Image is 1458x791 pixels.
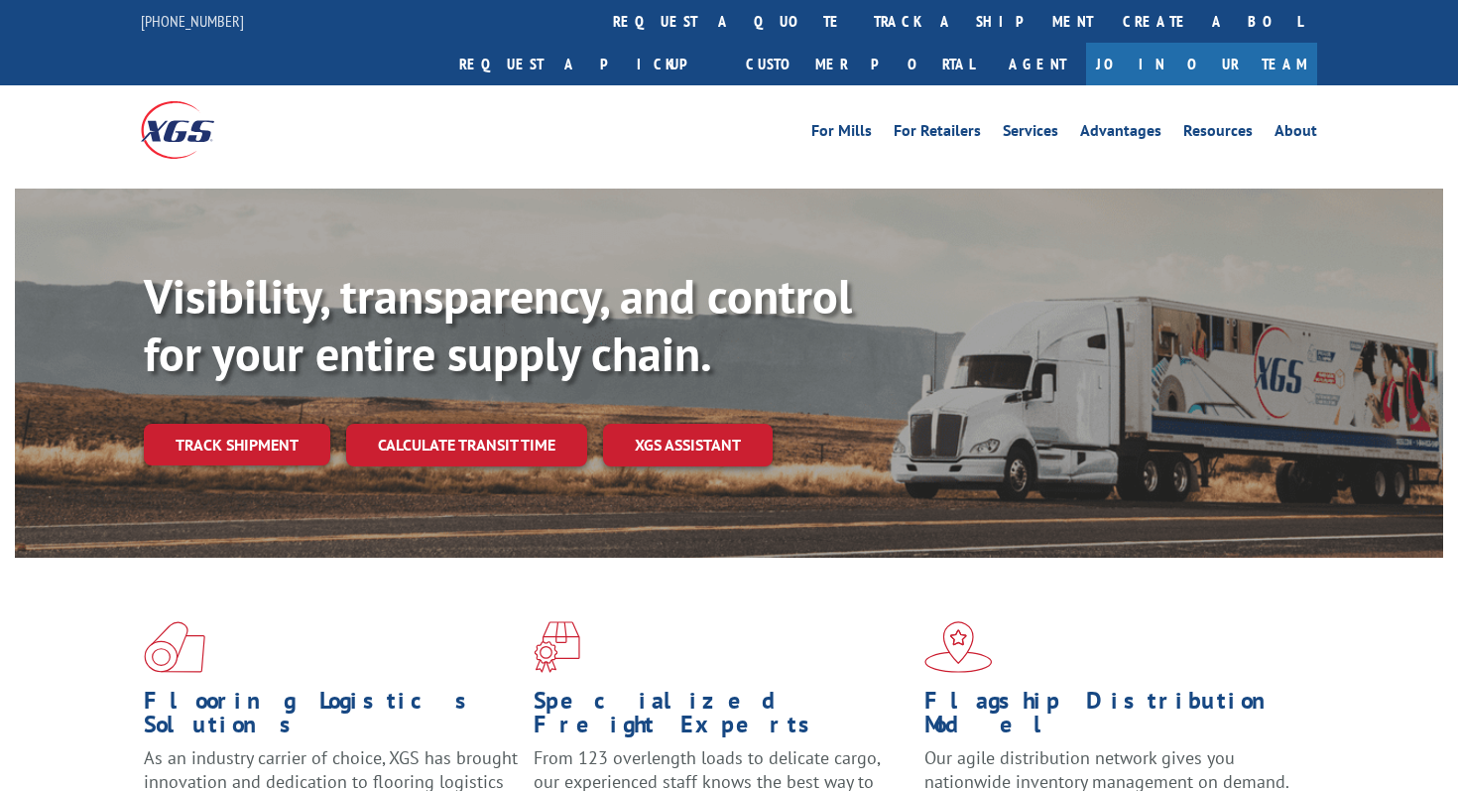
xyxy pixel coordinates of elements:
img: xgs-icon-flagship-distribution-model-red [924,621,993,673]
a: [PHONE_NUMBER] [141,11,244,31]
a: Calculate transit time [346,424,587,466]
h1: Flooring Logistics Solutions [144,689,519,746]
a: Join Our Team [1086,43,1317,85]
a: Request a pickup [444,43,731,85]
img: xgs-icon-focused-on-flooring-red [534,621,580,673]
a: Customer Portal [731,43,989,85]
img: xgs-icon-total-supply-chain-intelligence-red [144,621,205,673]
a: Services [1003,123,1058,145]
a: Track shipment [144,424,330,465]
a: For Retailers [894,123,981,145]
h1: Flagship Distribution Model [924,689,1299,746]
a: Advantages [1080,123,1161,145]
a: XGS ASSISTANT [603,424,773,466]
a: Resources [1183,123,1253,145]
b: Visibility, transparency, and control for your entire supply chain. [144,265,852,384]
a: For Mills [811,123,872,145]
a: Agent [989,43,1086,85]
a: About [1275,123,1317,145]
h1: Specialized Freight Experts [534,689,909,746]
